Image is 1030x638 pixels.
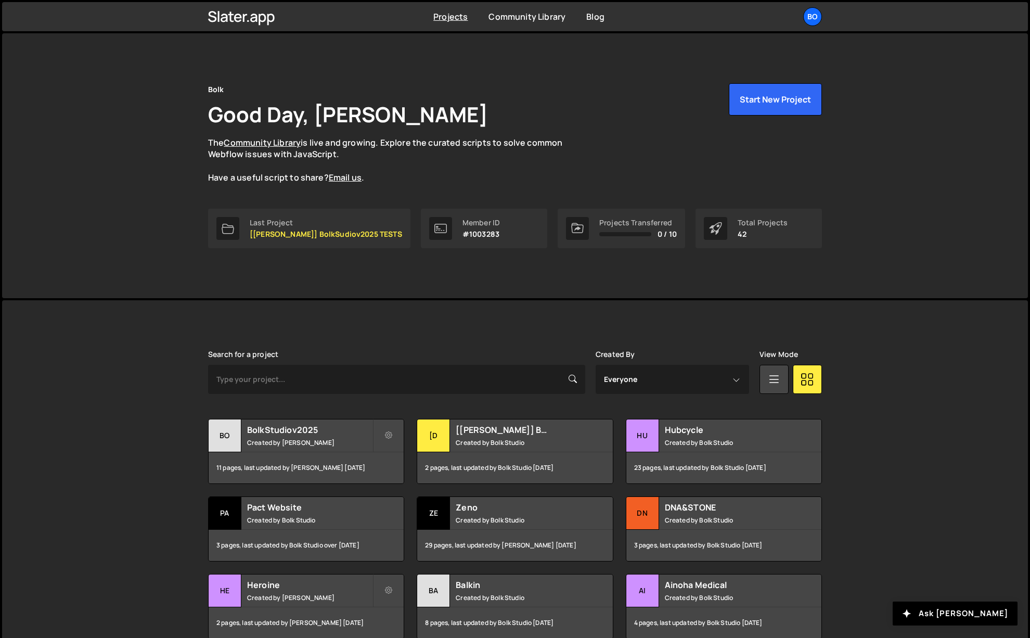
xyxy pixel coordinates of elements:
div: Member ID [462,219,500,227]
div: 3 pages, last updated by Bolk Studio [DATE] [626,530,821,561]
a: Pa Pact Website Created by Bolk Studio 3 pages, last updated by Bolk Studio over [DATE] [208,496,404,562]
small: Created by Bolk Studio [247,516,372,525]
small: Created by Bolk Studio [456,593,581,602]
small: Created by Bolk Studio [456,438,581,447]
div: Hu [626,419,659,452]
h2: Balkin [456,579,581,591]
h2: [[PERSON_NAME]] BolkSudiov2025 TESTS [456,424,581,436]
input: Type your project... [208,365,585,394]
a: Hu Hubcycle Created by Bolk Studio 23 pages, last updated by Bolk Studio [DATE] [626,419,822,484]
a: Community Library [488,11,565,22]
button: Start New Project [729,83,822,116]
div: Ba [417,575,450,607]
a: Bo [803,7,822,26]
div: He [209,575,241,607]
div: Bolk [208,83,224,96]
p: 42 [738,230,788,238]
small: Created by [PERSON_NAME] [247,438,372,447]
h2: Hubcycle [665,424,790,436]
div: 2 pages, last updated by Bolk Studio [DATE] [417,452,612,483]
small: Created by Bolk Studio [665,438,790,447]
small: Created by Bolk Studio [665,593,790,602]
h2: BolkStudiov2025 [247,424,372,436]
a: Blog [586,11,604,22]
p: [[PERSON_NAME]] BolkSudiov2025 TESTS [250,230,402,238]
h2: Heroine [247,579,372,591]
div: 11 pages, last updated by [PERSON_NAME] [DATE] [209,452,404,483]
p: The is live and growing. Explore the curated scripts to solve common Webflow issues with JavaScri... [208,137,583,184]
h2: Zeno [456,502,581,513]
div: Pa [209,497,241,530]
small: Created by Bolk Studio [665,516,790,525]
h2: Ainoha Medical [665,579,790,591]
p: #1003283 [462,230,500,238]
div: 29 pages, last updated by [PERSON_NAME] [DATE] [417,530,612,561]
div: [D [417,419,450,452]
h1: Good Day, [PERSON_NAME] [208,100,488,129]
label: View Mode [759,350,798,359]
a: [D [[PERSON_NAME]] BolkSudiov2025 TESTS Created by Bolk Studio 2 pages, last updated by Bolk Stud... [417,419,613,484]
h2: DNA&STONE [665,502,790,513]
small: Created by [PERSON_NAME] [247,593,372,602]
small: Created by Bolk Studio [456,516,581,525]
div: Ai [626,575,659,607]
a: Projects [433,11,468,22]
div: Bo [209,419,241,452]
a: DN DNA&STONE Created by Bolk Studio 3 pages, last updated by Bolk Studio [DATE] [626,496,822,562]
span: 0 / 10 [658,230,677,238]
a: Community Library [224,137,301,148]
h2: Pact Website [247,502,372,513]
div: Projects Transferred [599,219,677,227]
a: Email us [329,172,362,183]
div: Last Project [250,219,402,227]
div: Total Projects [738,219,788,227]
button: Ask [PERSON_NAME] [893,602,1018,626]
label: Created By [596,350,635,359]
a: Bo BolkStudiov2025 Created by [PERSON_NAME] 11 pages, last updated by [PERSON_NAME] [DATE] [208,419,404,484]
div: Ze [417,497,450,530]
div: DN [626,497,659,530]
a: Ze Zeno Created by Bolk Studio 29 pages, last updated by [PERSON_NAME] [DATE] [417,496,613,562]
a: Last Project [[PERSON_NAME]] BolkSudiov2025 TESTS [208,209,410,248]
label: Search for a project [208,350,278,359]
div: 3 pages, last updated by Bolk Studio over [DATE] [209,530,404,561]
div: 23 pages, last updated by Bolk Studio [DATE] [626,452,821,483]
